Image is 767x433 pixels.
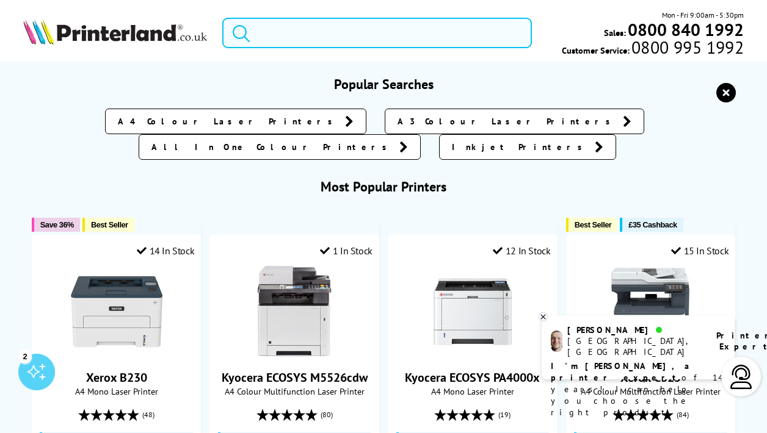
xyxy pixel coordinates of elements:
span: All In One Colour Printers [151,141,393,153]
button: Save 36% [32,218,80,232]
a: Xerox B230 [71,348,162,360]
span: A4 Colour Laser Printers [118,115,339,127]
img: Xerox B230 [71,266,162,357]
img: user-headset-light.svg [729,365,754,389]
span: £35 Cashback [628,220,677,229]
span: Sales: [604,27,626,38]
img: ashley-livechat.png [551,331,562,352]
a: Printerland Logo [23,19,207,48]
button: Best Seller [82,218,134,232]
span: (80) [321,403,333,426]
a: Kyocera ECOSYS M5526cdw [249,348,340,360]
span: Save 36% [40,220,74,229]
span: Best Seller [91,220,128,229]
a: A4 Colour Laser Printers [105,109,366,134]
h3: Most Popular Printers [23,178,744,195]
img: Kyocera ECOSYS PA4000x [427,266,518,357]
button: £35 Cashback [620,218,683,232]
a: Kyocera ECOSYS PA4000x [405,370,540,385]
div: [PERSON_NAME] [567,324,701,335]
div: 15 In Stock [671,245,729,257]
div: 1 In Stock [320,245,373,257]
a: Inkjet Printers [439,134,616,160]
p: of 14 years! I can help you choose the right product [551,360,725,418]
span: Customer Service: [562,41,744,56]
input: Search product or brand [222,18,532,48]
div: 14 In Stock [137,245,194,257]
span: A4 Colour Multifunction Laser Printer [216,385,372,397]
img: Xerox C325 [605,266,696,357]
img: Kyocera ECOSYS M5526cdw [249,266,340,357]
span: A4 Mono Laser Printer [38,385,194,397]
span: Inkjet Printers [452,141,589,153]
h3: Popular Searches [23,76,744,93]
a: Kyocera ECOSYS M5526cdw [222,370,368,385]
b: 0800 840 1992 [628,18,744,41]
div: 12 In Stock [493,245,550,257]
a: Kyocera ECOSYS PA4000x [427,348,518,360]
span: (48) [142,403,154,426]
a: All In One Colour Printers [139,134,421,160]
span: Mon - Fri 9:00am - 5:30pm [662,9,744,21]
span: Best Seller [575,220,612,229]
a: A3 Colour Laser Printers [385,109,644,134]
span: A3 Colour Laser Printers [398,115,617,127]
div: [GEOGRAPHIC_DATA], [GEOGRAPHIC_DATA] [567,335,701,357]
div: 2 [18,349,32,363]
img: Printerland Logo [23,19,207,45]
button: Best Seller [566,218,618,232]
a: Xerox B230 [86,370,147,385]
span: (19) [498,403,511,426]
span: 0800 995 1992 [630,41,744,53]
a: 0800 840 1992 [626,24,744,35]
b: I'm [PERSON_NAME], a printer expert [551,360,693,383]
span: A4 Mono Laser Printer [394,385,550,397]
